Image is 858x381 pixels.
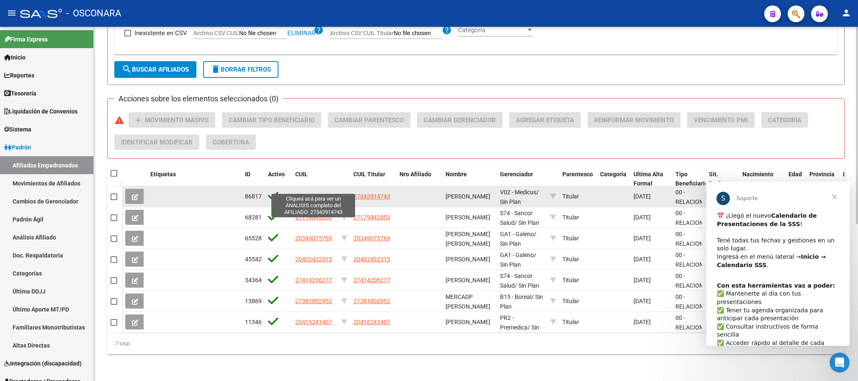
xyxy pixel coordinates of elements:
datatable-header-cell: Edad [785,165,806,193]
span: Tesorería [4,89,36,98]
span: 27381802952 [353,298,390,304]
span: Titular [562,319,579,325]
span: Cambiar Parentesco [335,116,404,124]
span: 27381802952 [295,298,332,304]
span: S74 - Sancor Salud [500,210,533,226]
span: 00 - RELACION DE DEPENDENCIA [675,293,714,329]
span: Liquidación de Convenios [4,107,77,116]
span: Buscar Afiliados [122,66,189,73]
span: V02 - Medicus [500,189,536,196]
span: MERCADP [PERSON_NAME] [446,293,490,310]
span: Edad [788,171,802,178]
span: Borrar Filtros [211,66,271,73]
span: Categoria [458,26,526,34]
span: Firma Express [4,35,48,44]
span: 27179842853 [295,214,332,221]
div: [DATE] [634,192,669,201]
span: 00 - RELACION DE DEPENDENCIA [675,314,714,350]
datatable-header-cell: Activo [265,165,292,193]
button: Cambiar Tipo Beneficiario [222,112,321,128]
span: 00 - RELACION DE DEPENDENCIA [675,189,714,224]
datatable-header-cell: ID [242,165,265,193]
button: Reinformar Movimiento [587,112,680,128]
button: Cambiar Gerenciador [417,112,502,128]
button: Cobertura [206,134,256,150]
datatable-header-cell: Categoria [597,165,630,193]
datatable-header-cell: Etiquetas [147,165,242,193]
span: / Sin Plan [515,219,539,226]
span: - OSCONARA [66,4,121,23]
datatable-header-cell: Ultima Alta Formal [630,165,672,193]
span: 27414206277 [353,277,390,283]
button: Categoria [761,112,808,128]
span: Parentesco [562,171,593,178]
span: Nombre [446,171,467,178]
span: Titular [562,256,579,263]
datatable-header-cell: Nacimiento [739,165,785,193]
span: Cambiar Tipo Beneficiario [229,116,314,124]
span: Movimiento Masivo [145,116,209,124]
span: 45542 [245,256,262,263]
span: Cobertura [213,139,249,146]
span: Vencimiento PMI [694,116,748,124]
mat-icon: warning [114,115,124,125]
span: [PERSON_NAME] [446,193,490,200]
span: Integración (discapacidad) [4,359,82,368]
div: [DATE] [634,317,669,327]
span: 68281 [245,214,262,221]
span: Padrón [4,143,31,152]
span: Gerenciador [500,171,533,178]
span: 20402432315 [353,256,390,263]
span: ID [245,171,250,178]
div: ​✅ Mantenerte al día con tus presentaciones ✅ Tener tu agenda organizada para anticipar cada pres... [10,100,133,198]
span: 20416241407 [295,319,332,325]
span: S74 - Sancor Salud [500,273,533,289]
input: Archivo CSV CUIL [239,30,287,37]
div: [DATE] [634,296,669,306]
span: 13869 [245,298,262,304]
mat-icon: help [314,25,324,35]
datatable-header-cell: CUIL Titular [350,165,396,193]
iframe: Intercom live chat mensaje [706,182,850,346]
span: Titular [562,277,579,283]
mat-icon: add [133,115,143,125]
span: Archivo CSV CUIL [193,30,239,36]
button: Agregar Etiqueta [509,112,581,128]
span: 34364 [245,277,262,283]
span: Inicio [4,53,26,62]
span: Reportes [4,71,34,80]
span: Nacimiento [742,171,773,178]
span: GA1 - Galeno [500,231,534,237]
mat-icon: help [442,25,452,35]
span: B15 - Boreal [500,293,531,300]
iframe: Intercom live chat [830,353,850,373]
span: 00 - RELACION DE DEPENDENCIA [675,210,714,245]
span: [PERSON_NAME] [446,319,490,325]
span: 00 - RELACION DE DEPENDENCIA [675,252,714,287]
span: Sistema [4,125,31,134]
mat-icon: menu [7,8,17,18]
span: Eliminar [287,29,316,37]
datatable-header-cell: CUIL [292,165,338,193]
span: Activo [268,171,285,178]
div: [DATE] [634,213,669,222]
div: 7 total [107,333,845,354]
span: GA1 - Galeno [500,252,534,258]
span: [PERSON_NAME] [PERSON_NAME] [446,231,490,247]
span: Sit. Revista [709,171,729,187]
span: Categoria [600,171,626,178]
mat-icon: person [841,8,851,18]
button: Buscar Afiliados [114,61,196,78]
span: 27414206277 [295,277,332,283]
span: 00 - RELACION DE DEPENDENCIA [675,273,714,308]
button: Vencimiento PMI [687,112,755,128]
span: Titular [562,193,579,200]
datatable-header-cell: Provincia [806,165,840,193]
button: Borrar Filtros [203,61,278,78]
datatable-header-cell: Parentesco [559,165,597,193]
